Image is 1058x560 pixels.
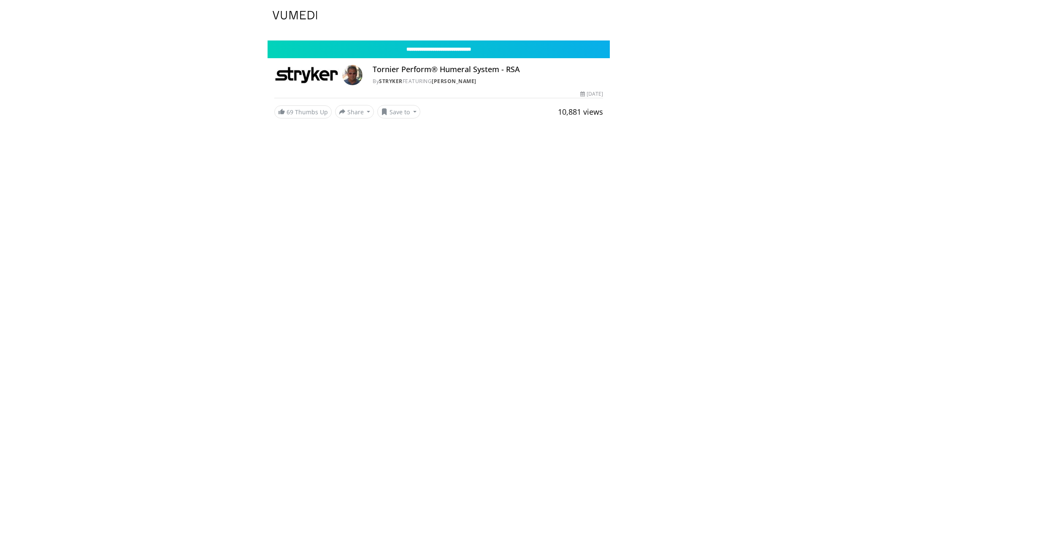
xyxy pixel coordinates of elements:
h4: Tornier Perform® Humeral System - RSA [373,65,603,74]
span: 10,881 views [558,107,603,117]
a: 69 Thumbs Up [274,105,332,118]
img: Stryker [274,65,339,85]
img: Avatar [342,65,363,85]
div: By FEATURING [373,78,603,85]
button: Save to [377,105,420,118]
img: VuMedi Logo [273,11,317,19]
div: [DATE] [580,90,603,98]
button: Share [335,105,374,118]
a: Stryker [379,78,403,85]
a: [PERSON_NAME] [432,78,476,85]
span: 69 [287,108,293,116]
